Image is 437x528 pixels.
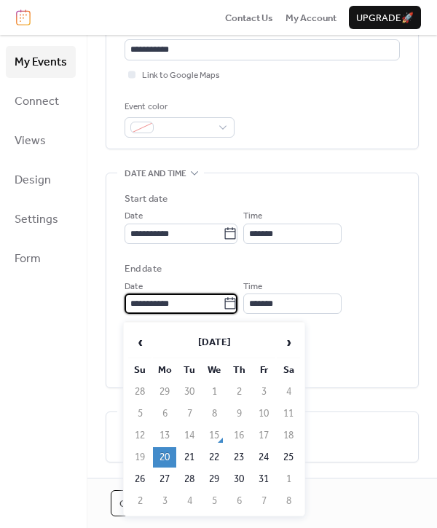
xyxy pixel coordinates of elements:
th: Su [128,360,151,380]
span: Settings [15,208,58,232]
td: 11 [277,403,300,424]
a: Form [6,243,76,275]
th: Tu [178,360,201,380]
button: Cancel [111,490,166,516]
td: 9 [227,403,251,424]
td: 5 [128,403,151,424]
td: 22 [202,447,226,468]
span: Design [15,169,51,192]
span: Contact Us [225,11,273,25]
td: 2 [128,491,151,511]
th: [DATE] [153,327,275,358]
td: 23 [227,447,251,468]
a: Connect [6,85,76,117]
td: 6 [153,403,176,424]
th: Th [227,360,251,380]
td: 12 [128,425,151,446]
button: Upgrade🚀 [349,6,421,29]
span: Cancel [119,497,157,511]
td: 25 [277,447,300,468]
td: 18 [277,425,300,446]
td: 1 [202,382,226,402]
td: 26 [128,469,151,489]
span: Upgrade 🚀 [356,11,414,25]
td: 7 [252,491,275,511]
td: 17 [252,425,275,446]
td: 2 [227,382,251,402]
td: 28 [128,382,151,402]
td: 21 [178,447,201,468]
td: 29 [153,382,176,402]
a: My Events [6,46,76,78]
th: Fr [252,360,275,380]
td: 30 [178,382,201,402]
span: › [277,328,299,357]
span: My Account [286,11,336,25]
a: Contact Us [225,10,273,25]
img: logo [16,9,31,25]
td: 1 [277,469,300,489]
td: 16 [227,425,251,446]
td: 31 [252,469,275,489]
div: Location [125,23,397,37]
span: Time [243,209,262,224]
td: 24 [252,447,275,468]
td: 7 [178,403,201,424]
td: 8 [277,491,300,511]
td: 27 [153,469,176,489]
span: Connect [15,90,59,114]
span: ‹ [129,328,151,357]
td: 4 [178,491,201,511]
td: 8 [202,403,226,424]
th: Mo [153,360,176,380]
td: 10 [252,403,275,424]
span: My Events [15,51,67,74]
span: Link to Google Maps [142,68,220,83]
div: End date [125,261,162,276]
td: 30 [227,469,251,489]
td: 3 [153,491,176,511]
span: Date [125,209,143,224]
a: My Account [286,10,336,25]
a: Design [6,164,76,196]
a: Views [6,125,76,157]
td: 4 [277,382,300,402]
td: 15 [202,425,226,446]
td: 20 [153,447,176,468]
td: 5 [202,491,226,511]
span: Form [15,248,41,271]
td: 29 [202,469,226,489]
span: Date and time [125,167,186,181]
th: We [202,360,226,380]
td: 3 [252,382,275,402]
td: 19 [128,447,151,468]
span: Views [15,130,46,153]
td: 6 [227,491,251,511]
td: 13 [153,425,176,446]
div: Start date [125,192,168,206]
th: Sa [277,360,300,380]
a: Settings [6,203,76,235]
span: Time [243,280,262,294]
td: 14 [178,425,201,446]
div: Event color [125,100,232,114]
td: 28 [178,469,201,489]
span: Date [125,280,143,294]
